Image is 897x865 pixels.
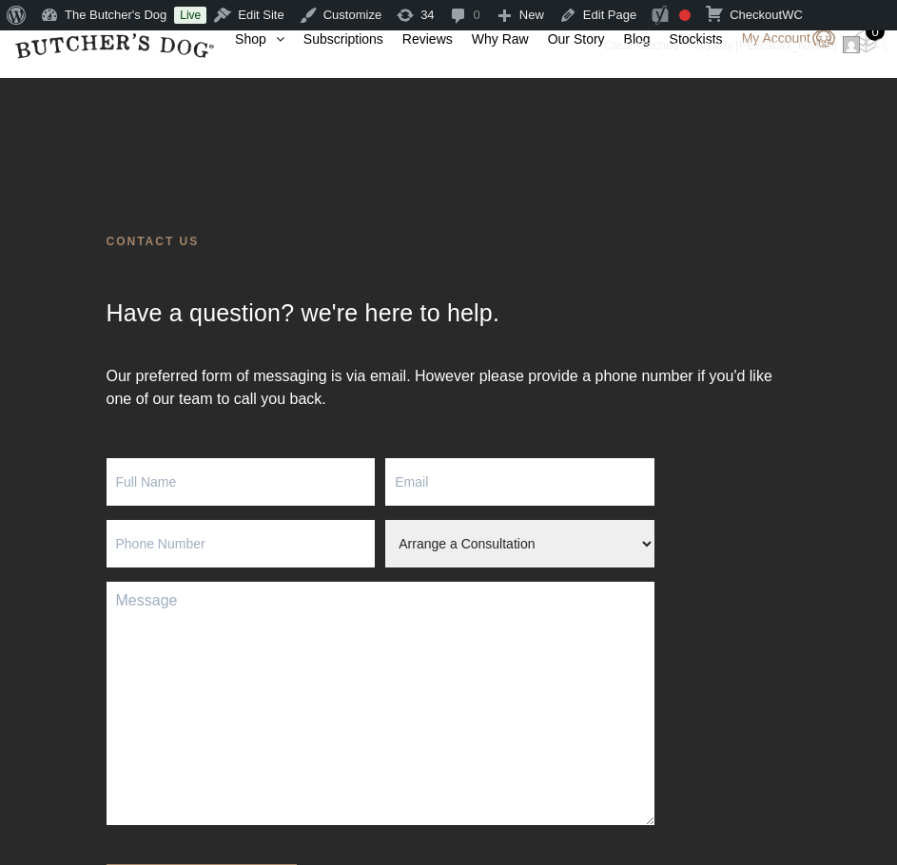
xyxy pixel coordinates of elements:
[595,30,689,61] div: Clear Caches
[689,30,868,61] a: Howdy,
[529,29,605,49] a: Our Story
[107,365,791,458] p: Our preferred form of messaging is via email. However please provide a phone number if you'd like...
[216,29,284,49] a: Shop
[735,38,837,52] span: [PERSON_NAME]
[107,458,375,506] input: Full Name
[107,520,375,567] input: Phone Number
[284,29,383,49] a: Subscriptions
[385,458,653,506] input: Email
[174,7,206,24] a: Live
[453,29,529,49] a: Why Raw
[383,29,453,49] a: Reviews
[107,232,791,298] h1: Contact Us
[679,10,691,21] div: Focus keyphrase not set
[107,298,791,365] h2: Have a question? we're here to help.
